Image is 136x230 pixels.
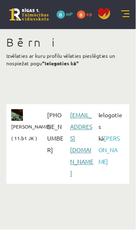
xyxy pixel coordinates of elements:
span: [PHONE_NUMBER] [45,109,68,156]
span: Ielogoties kā [96,109,125,168]
a: [EMAIL_ADDRESS][DOMAIN_NAME] [70,111,93,177]
span: xp [87,10,92,17]
span: mP [66,10,73,17]
a: [PERSON_NAME] [98,135,120,166]
p: Izvēlaties ar kuru profilu vēlaties pieslēgties un nospiežat pogu [6,52,130,67]
img: Marta Cekula [11,109,23,121]
span: 0 [77,10,86,19]
h1: Bērni [6,35,130,49]
span: [PERSON_NAME] ( 11.b1 JK ) [11,121,50,144]
b: "Ielogoties kā" [42,60,79,67]
a: Rīgas 1. Tālmācības vidusskola [9,8,49,21]
span: 0 [57,10,65,19]
a: 0 xp [77,10,96,17]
